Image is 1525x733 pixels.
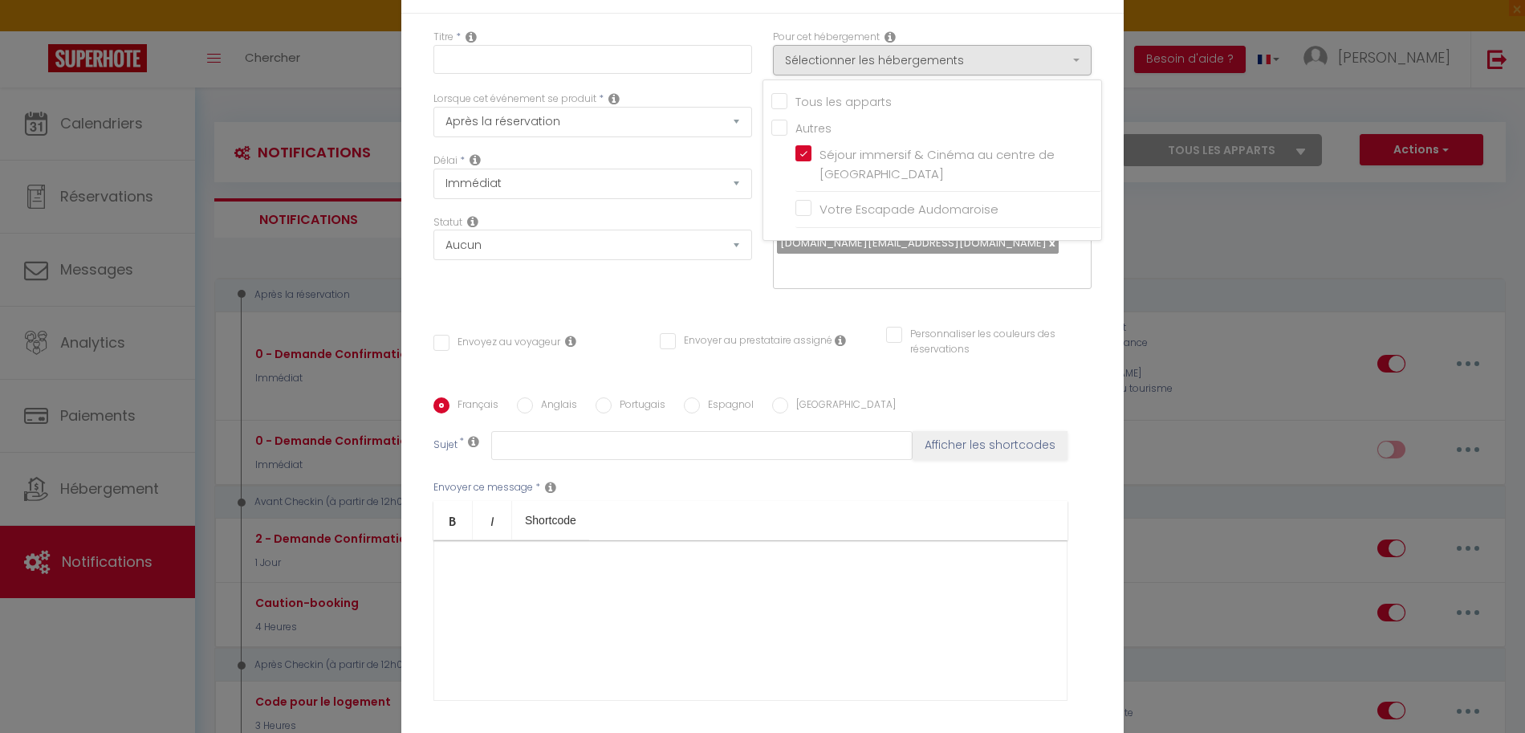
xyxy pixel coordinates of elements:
a: Bold [433,501,473,540]
i: Envoyer au voyageur [565,335,576,348]
label: Sujet [433,438,458,454]
i: Title [466,31,477,43]
label: [GEOGRAPHIC_DATA] [788,397,896,415]
button: Afficher les shortcodes [913,431,1067,460]
a: Shortcode [512,501,589,540]
label: Anglais [533,397,577,415]
label: Délai [433,153,458,169]
i: Envoyer au prestataire si il est assigné [835,334,846,347]
i: Event Occur [608,92,620,105]
label: Portugais [612,397,665,415]
i: This Rental [885,31,896,43]
label: Statut [433,215,462,230]
label: Français [449,397,498,415]
i: Action Time [470,153,481,166]
i: Message [545,481,556,494]
span: Séjour immersif & Cinéma au centre de [GEOGRAPHIC_DATA] [819,146,1055,182]
a: Italic [473,501,512,540]
button: Sélectionner les hébergements [773,45,1092,75]
label: Espagnol [700,397,754,415]
span: [DOMAIN_NAME][EMAIL_ADDRESS][DOMAIN_NAME] [780,235,1047,250]
i: Booking status [467,215,478,228]
label: Envoyer ce message [433,480,533,495]
label: Lorsque cet événement se produit [433,92,596,107]
i: Subject [468,435,479,448]
label: Pour cet hébergement [773,30,880,45]
label: Titre [433,30,453,45]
